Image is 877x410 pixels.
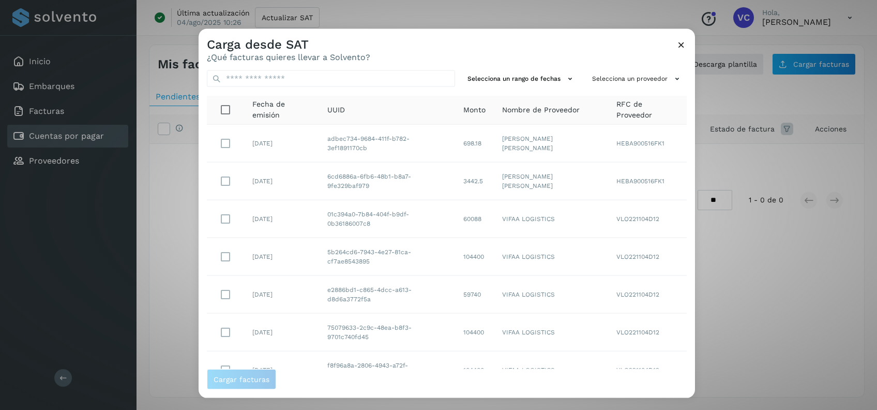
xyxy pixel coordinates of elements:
td: 01c394a0-7b84-404f-b9df-0b36186007c8 [319,200,455,238]
td: VIFAA LOGISTICS [494,313,608,351]
td: VLO221104D12 [608,351,687,389]
td: [DATE] [244,124,319,162]
button: Selecciona un proveedor [588,70,687,87]
span: UUID [327,104,345,115]
td: VIFAA LOGISTICS [494,275,608,313]
td: 59740 [455,275,494,313]
td: adbec734-9684-411f-b782-3ef1891170cb [319,124,455,162]
button: Cargar facturas [207,369,276,389]
span: Nombre de Proveedor [502,104,580,115]
td: 698.18 [455,124,494,162]
td: VLO221104D12 [608,200,687,238]
td: [DATE] [244,162,319,200]
td: [PERSON_NAME] [PERSON_NAME] [494,124,608,162]
span: RFC de Proveedor [616,99,678,121]
span: Fecha de emisión [252,99,311,121]
td: 104400 [455,313,494,351]
span: Cargar facturas [214,375,269,383]
td: [DATE] [244,351,319,389]
td: VIFAA LOGISTICS [494,200,608,238]
td: 104400 [455,351,494,389]
td: [PERSON_NAME] [PERSON_NAME] [494,162,608,200]
td: VLO221104D12 [608,275,687,313]
span: Monto [463,104,486,115]
h3: Carga desde SAT [207,37,370,52]
td: VIFAA LOGISTICS [494,238,608,275]
td: [DATE] [244,313,319,351]
td: 60088 [455,200,494,238]
td: VIFAA LOGISTICS [494,351,608,389]
td: HEBA900516FK1 [608,162,687,200]
td: 3442.5 [455,162,494,200]
td: [DATE] [244,275,319,313]
td: 75079633-2c9c-48ea-b8f3-9701c740fd45 [319,313,455,351]
td: VLO221104D12 [608,238,687,275]
td: HEBA900516FK1 [608,124,687,162]
td: f8f96a8a-2806-4943-a72f-a361e2ac2936 [319,351,455,389]
td: [DATE] [244,238,319,275]
td: [DATE] [244,200,319,238]
td: 104400 [455,238,494,275]
td: 5b264cd6-7943-4e27-81ca-cf7ae8543895 [319,238,455,275]
td: e2886bd1-c865-4dcc-a613-d8d6a3772f5a [319,275,455,313]
td: 6cd6886a-6fb6-48b1-b8a7-9fe329baf979 [319,162,455,200]
p: ¿Qué facturas quieres llevar a Solvento? [207,52,370,62]
td: VLO221104D12 [608,313,687,351]
button: Selecciona un rango de fechas [463,70,580,87]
